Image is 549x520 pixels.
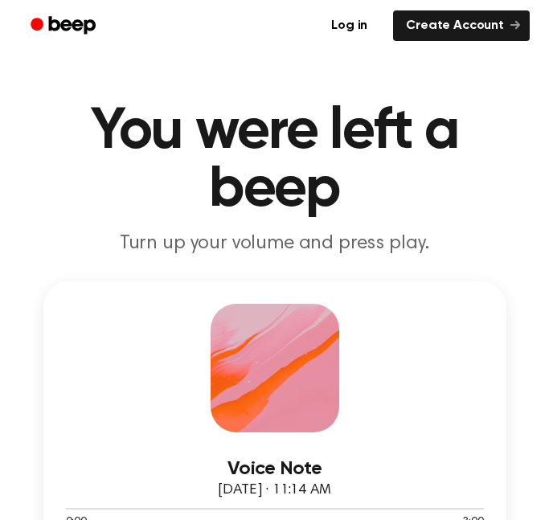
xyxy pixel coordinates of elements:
h3: Voice Note [66,458,484,480]
span: [DATE] · 11:14 AM [218,483,330,497]
a: Beep [19,10,110,42]
p: Turn up your volume and press play. [19,231,530,256]
a: Log in [315,7,383,44]
a: Create Account [393,10,530,41]
h1: You were left a beep [19,103,530,219]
